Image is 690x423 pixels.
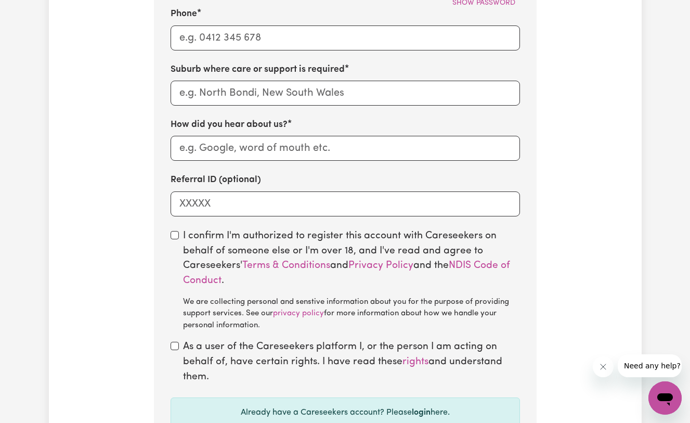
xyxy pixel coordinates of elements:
[171,7,197,21] label: Phone
[183,229,520,332] label: I confirm I'm authorized to register this account with Careseekers on behalf of someone else or I...
[171,173,261,187] label: Referral ID (optional)
[618,354,682,377] iframe: Message from company
[183,297,520,332] div: We are collecting personal and senstive information about you for the purpose of providing suppor...
[242,261,330,271] a: Terms & Conditions
[171,25,520,50] input: e.g. 0412 345 678
[273,310,324,317] a: privacy policy
[171,136,520,161] input: e.g. Google, word of mouth etc.
[171,191,520,216] input: XXXXX
[593,356,614,377] iframe: Close message
[412,408,431,417] a: login
[183,340,520,384] label: As a user of the Careseekers platform I, or the person I am acting on behalf of, have certain rig...
[171,118,288,132] label: How did you hear about us?
[171,63,345,76] label: Suburb where care or support is required
[171,81,520,106] input: e.g. North Bondi, New South Wales
[648,381,682,415] iframe: Button to launch messaging window
[402,357,428,367] a: rights
[348,261,413,271] a: Privacy Policy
